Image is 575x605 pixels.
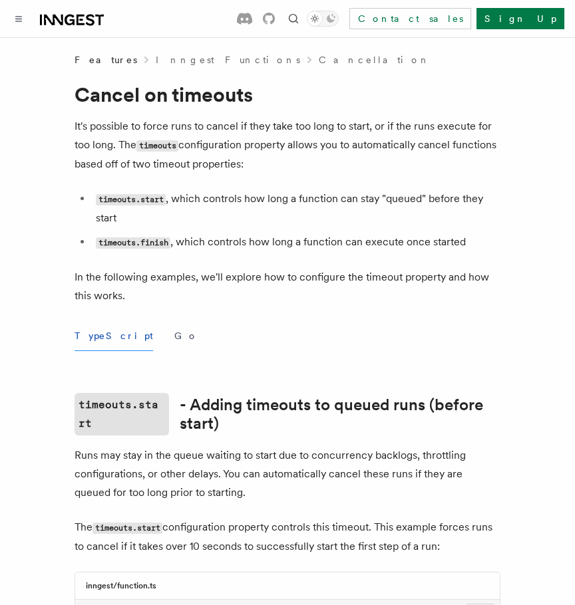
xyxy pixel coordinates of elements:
p: The configuration property controls this timeout. This example forces runs to cancel if it takes ... [75,518,500,556]
button: Toggle navigation [11,11,27,27]
button: Toggle dark mode [307,11,339,27]
code: timeouts [136,140,178,152]
p: Runs may stay in the queue waiting to start due to concurrency backlogs, throttling configuration... [75,446,500,502]
span: Features [75,53,137,66]
code: timeouts.finish [96,237,170,249]
p: In the following examples, we'll explore how to configure the timeout property and how this works. [75,268,500,305]
li: , which controls how long a function can stay "queued" before they start [92,189,500,227]
p: It's possible to force runs to cancel if they take too long to start, or if the runs execute for ... [75,117,500,174]
a: Inngest Functions [156,53,300,66]
a: Sign Up [477,8,564,29]
h3: inngest/function.ts [86,580,156,591]
h1: Cancel on timeouts [75,82,500,106]
button: Go [174,321,198,351]
li: , which controls how long a function can execute once started [92,233,500,252]
button: Find something... [286,11,301,27]
code: timeouts.start [75,393,169,435]
button: TypeScript [75,321,153,351]
code: timeouts.start [93,523,162,534]
a: Cancellation [319,53,431,66]
code: timeouts.start [96,194,166,205]
a: Contact sales [349,8,471,29]
a: timeouts.start- Adding timeouts to queued runs (before start) [75,393,500,435]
